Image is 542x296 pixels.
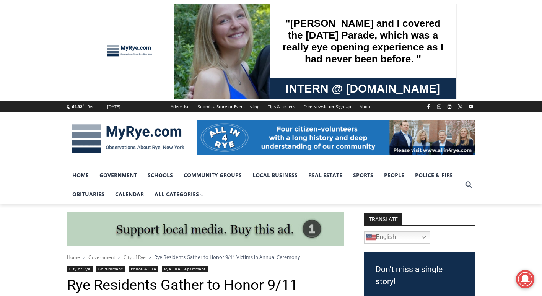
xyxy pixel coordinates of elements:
a: City of Rye [67,266,93,272]
span: > [118,255,120,260]
nav: Breadcrumbs [67,253,344,261]
a: People [379,166,410,185]
a: Government [94,166,142,185]
div: "the precise, almost orchestrated movements of cutting and assembling sushi and [PERSON_NAME] mak... [78,48,109,91]
a: Real Estate [303,166,348,185]
a: Rye Fire Department [162,266,208,272]
img: MyRye.com [67,119,189,159]
div: 6 [89,65,93,72]
a: Sports [348,166,379,185]
a: Local Business [247,166,303,185]
a: Open Tues. - Sun. [PHONE_NUMBER] [0,77,77,95]
span: > [83,255,85,260]
strong: TRANSLATE [364,213,402,225]
span: Intern @ [DOMAIN_NAME] [200,76,355,93]
nav: Secondary Navigation [166,101,376,112]
a: Free Newsletter Sign Up [299,101,355,112]
div: Co-sponsored by Westchester County Parks [80,23,107,63]
a: Home [67,254,80,260]
div: / [85,65,87,72]
a: Government [96,266,125,272]
a: Calendar [110,185,149,204]
span: F [83,102,85,107]
span: Open Tues. - Sun. [PHONE_NUMBER] [2,79,75,108]
a: City of Rye [124,254,146,260]
a: Community Groups [178,166,247,185]
div: Rye [87,103,94,110]
a: X [456,102,465,111]
span: 64.92 [72,104,82,109]
a: Schools [142,166,178,185]
a: Police & Fire [129,266,159,272]
a: Police & Fire [410,166,458,185]
img: support local media, buy this ad [67,212,344,246]
button: View Search Form [462,178,475,192]
a: [PERSON_NAME] Read Sanctuary Fall Fest: [DATE] [0,76,111,95]
span: > [149,255,151,260]
img: s_800_29ca6ca9-f6cc-433c-a631-14f6620ca39b.jpeg [0,0,76,76]
a: English [364,231,430,244]
a: Obituaries [67,185,110,204]
a: Linkedin [445,102,454,111]
img: en [366,233,376,242]
div: "[PERSON_NAME] and I covered the [DATE] Parade, which was a really eye opening experience as I ha... [193,0,361,74]
a: Facebook [424,102,433,111]
div: 1 [80,65,83,72]
span: Rye Residents Gather to Honor 9/11 Victims in Annual Ceremony [154,254,300,260]
h3: Don't miss a single story! [376,263,464,288]
button: Child menu of All Categories [149,185,210,204]
a: Submit a Story or Event Listing [194,101,264,112]
a: Tips & Letters [264,101,299,112]
a: About [355,101,376,112]
a: Advertise [166,101,194,112]
img: All in for Rye [197,120,475,155]
a: Instagram [435,102,444,111]
a: Government [88,254,115,260]
a: YouTube [466,102,475,111]
a: Home [67,166,94,185]
h4: [PERSON_NAME] Read Sanctuary Fall Fest: [DATE] [6,77,98,94]
div: [DATE] [107,103,120,110]
a: Intern @ [DOMAIN_NAME] [184,74,371,95]
nav: Primary Navigation [67,166,462,204]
